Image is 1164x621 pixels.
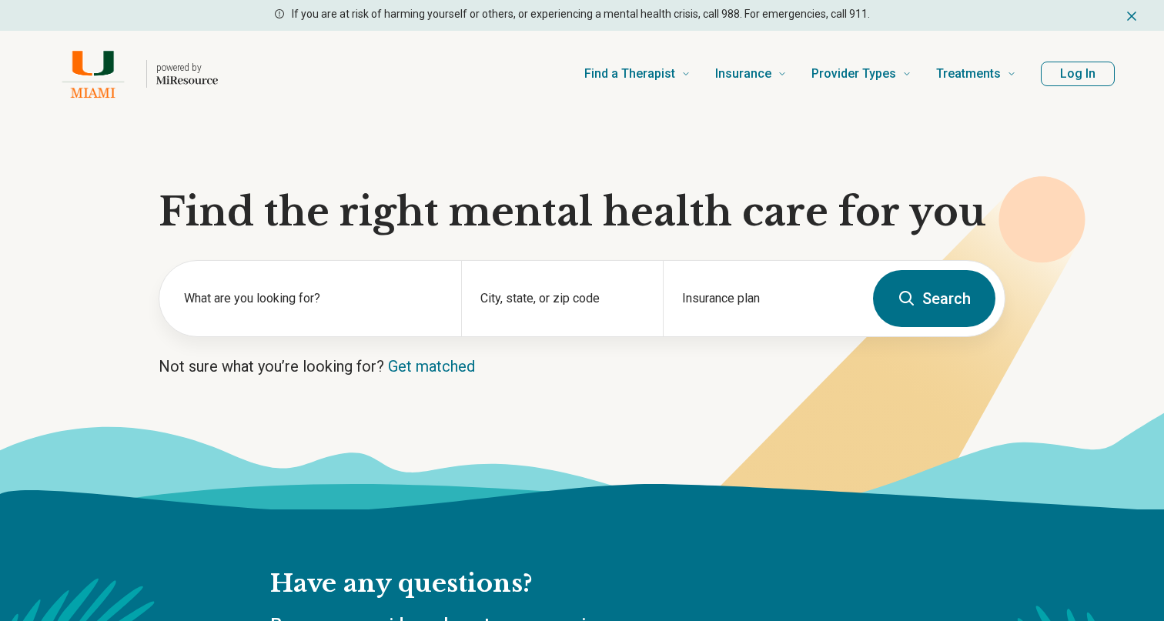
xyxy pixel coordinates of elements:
a: Insurance [715,43,787,105]
span: Provider Types [811,63,896,85]
span: Find a Therapist [584,63,675,85]
a: Get matched [388,357,475,376]
a: Home page [49,49,218,98]
a: Find a Therapist [584,43,691,105]
a: Treatments [936,43,1016,105]
p: If you are at risk of harming yourself or others, or experiencing a mental health crisis, call 98... [292,6,870,22]
button: Log In [1041,62,1115,86]
span: Treatments [936,63,1001,85]
button: Search [873,270,995,327]
span: Insurance [715,63,771,85]
h1: Find the right mental health care for you [159,189,1005,235]
a: Provider Types [811,43,911,105]
button: Dismiss [1124,6,1139,25]
p: powered by [156,62,218,74]
h2: Have any questions? [270,568,858,600]
p: Not sure what you’re looking for? [159,356,1005,377]
label: What are you looking for? [184,289,443,308]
